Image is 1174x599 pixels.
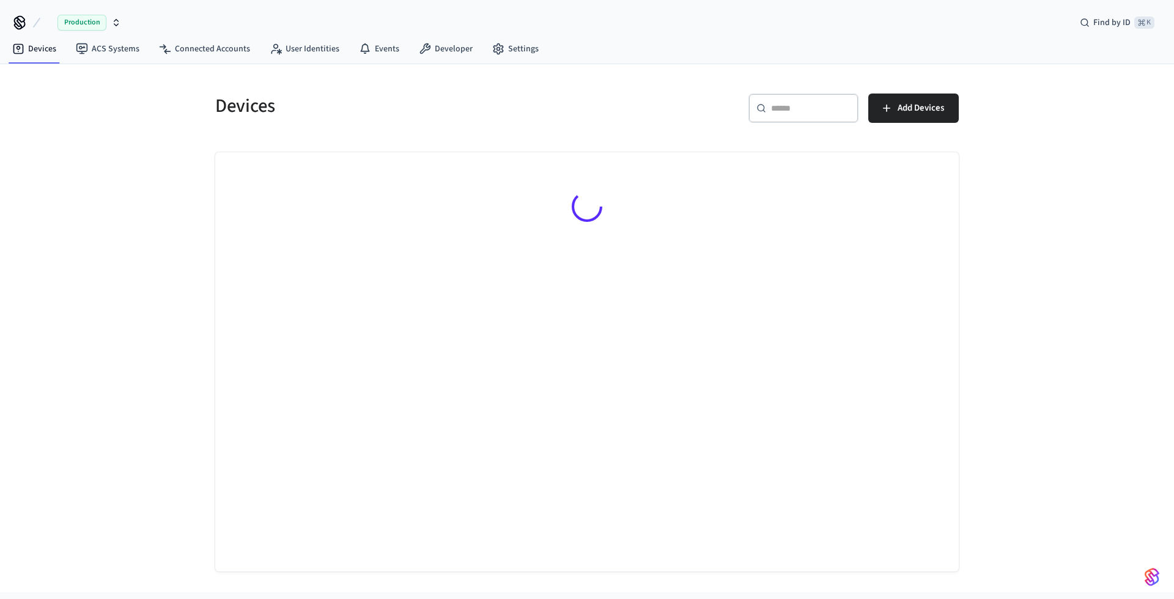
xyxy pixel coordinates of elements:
[57,15,106,31] span: Production
[149,38,260,60] a: Connected Accounts
[1145,567,1159,587] img: SeamLogoGradient.69752ec5.svg
[482,38,548,60] a: Settings
[1134,17,1154,29] span: ⌘ K
[868,94,959,123] button: Add Devices
[1070,12,1164,34] div: Find by ID⌘ K
[260,38,349,60] a: User Identities
[1093,17,1131,29] span: Find by ID
[215,94,580,119] h5: Devices
[898,100,944,116] span: Add Devices
[409,38,482,60] a: Developer
[66,38,149,60] a: ACS Systems
[349,38,409,60] a: Events
[2,38,66,60] a: Devices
